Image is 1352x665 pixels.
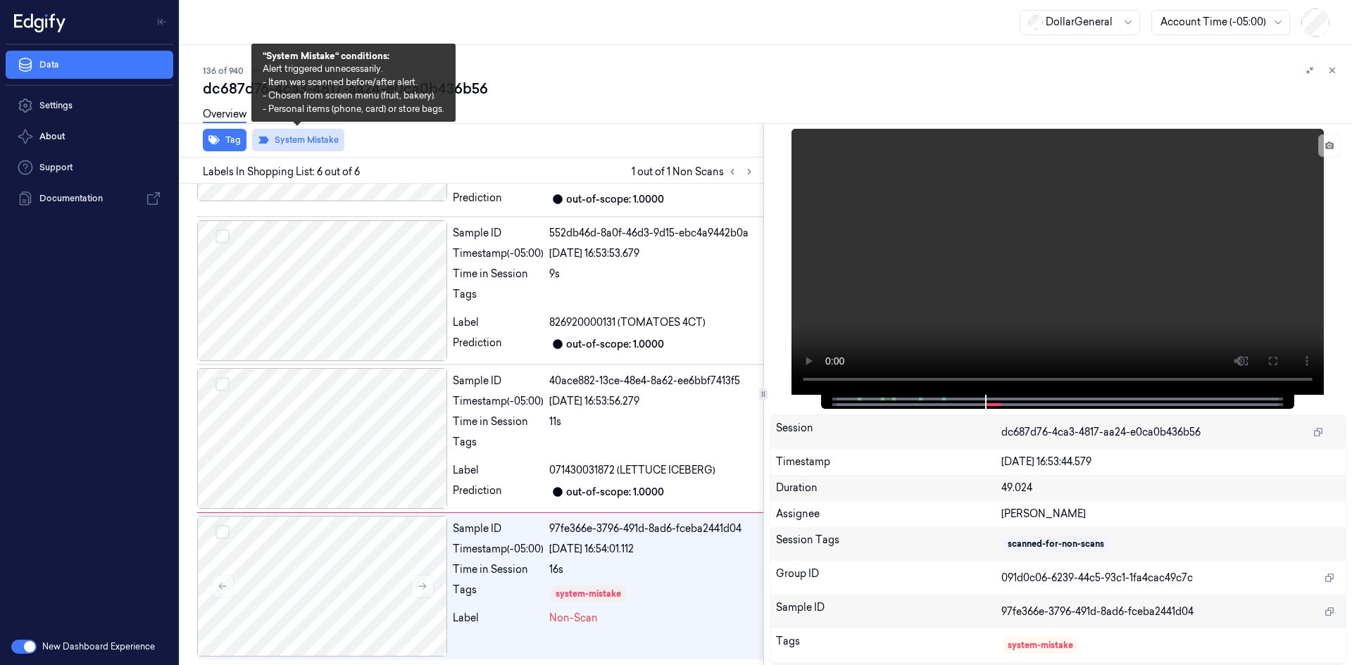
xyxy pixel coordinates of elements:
[453,246,544,261] div: Timestamp (-05:00)
[1001,455,1340,469] div: [DATE] 16:53:44.579
[776,455,1002,469] div: Timestamp
[215,229,230,243] button: Select row
[215,377,230,391] button: Select row
[776,600,1002,623] div: Sample ID
[1001,507,1340,521] div: [PERSON_NAME]
[453,267,544,281] div: Time in Session
[6,122,173,151] button: About
[453,414,544,429] div: Time in Session
[6,184,173,213] a: Documentation
[1008,538,1104,550] div: scanned-for-non-scans
[549,542,758,557] div: [DATE] 16:54:01.112
[549,463,715,478] span: 071430031872 (LETTUCE ICEBERG)
[776,634,1002,657] div: Tags
[6,91,173,120] a: Settings
[252,129,344,151] button: System Mistake
[453,336,544,353] div: Prediction
[215,525,230,539] button: Select row
[566,337,664,352] div: out-of-scope: 1.0000
[453,374,544,388] div: Sample ID
[1001,571,1193,585] span: 091d0c06-6239-44c5-93c1-1fa4cac49c7c
[632,163,758,180] span: 1 out of 1 Non Scans
[453,521,544,536] div: Sample ID
[453,562,544,577] div: Time in Session
[556,588,621,600] div: system-mistake
[453,611,544,626] div: Label
[549,267,758,281] div: 9s
[1001,604,1194,619] span: 97fe366e-3796-491d-8ad6-fceba2441d04
[1008,639,1073,652] div: system-mistake
[549,611,598,626] span: Non-Scan
[453,191,544,208] div: Prediction
[203,65,244,77] span: 136 of 940
[776,507,1002,521] div: Assignee
[549,315,706,330] span: 826920000131 (TOMATOES 4CT)
[566,192,664,207] div: out-of-scope: 1.0000
[549,226,758,241] div: 552db46d-8a0f-46d3-9d15-ebc4a9442b0a
[549,521,758,536] div: 97fe366e-3796-491d-8ad6-fceba2441d04
[549,414,758,429] div: 11s
[453,287,544,310] div: Tags
[549,562,758,577] div: 16s
[453,226,544,241] div: Sample ID
[453,483,544,500] div: Prediction
[203,129,246,151] button: Tag
[776,566,1002,589] div: Group ID
[453,463,544,478] div: Label
[453,435,544,457] div: Tags
[1001,481,1340,495] div: 49.024
[151,11,173,33] button: Toggle Navigation
[453,315,544,330] div: Label
[203,165,360,179] span: Labels In Shopping List: 6 out of 6
[453,394,544,409] div: Timestamp (-05:00)
[1001,425,1201,440] span: dc687d76-4ca3-4817-aa24-e0ca0b436b56
[776,421,1002,443] div: Session
[776,533,1002,555] div: Session Tags
[203,107,246,123] a: Overview
[549,246,758,261] div: [DATE] 16:53:53.679
[203,79,1341,99] div: dc687d76-4ca3-4817-aa24-e0ca0b436b56
[453,542,544,557] div: Timestamp (-05:00)
[6,153,173,182] a: Support
[453,583,544,605] div: Tags
[6,51,173,79] a: Data
[549,394,758,409] div: [DATE] 16:53:56.279
[566,485,664,500] div: out-of-scope: 1.0000
[549,374,758,388] div: 40ace882-13ce-48e4-8a62-ee6bbf7413f5
[776,481,1002,495] div: Duration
